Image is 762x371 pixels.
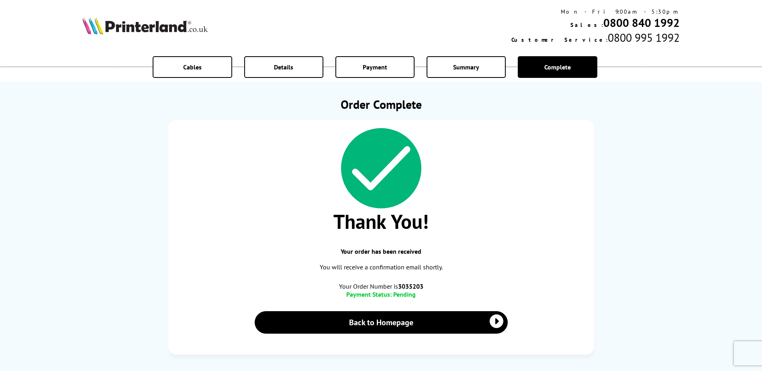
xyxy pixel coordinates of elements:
p: You will receive a confirmation email shortly. [176,262,586,273]
a: Back to Homepage [255,311,508,334]
span: Payment Status: [346,290,392,298]
div: Mon - Fri 9:00am - 5:30pm [511,8,680,15]
b: 3035203 [398,282,423,290]
span: Cables [183,63,202,71]
span: Your Order Number is [176,282,586,290]
span: Thank You! [176,208,586,234]
img: Printerland Logo [82,17,208,35]
span: Summary [453,63,479,71]
span: Complete [544,63,571,71]
a: 0800 840 1992 [603,15,680,30]
span: Payment [363,63,387,71]
h1: Order Complete [168,96,594,112]
span: Details [274,63,293,71]
span: Sales: [570,21,603,29]
span: 0800 995 1992 [608,30,680,45]
span: Your order has been received [176,247,586,255]
span: Customer Service: [511,36,608,43]
span: Pending [393,290,416,298]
